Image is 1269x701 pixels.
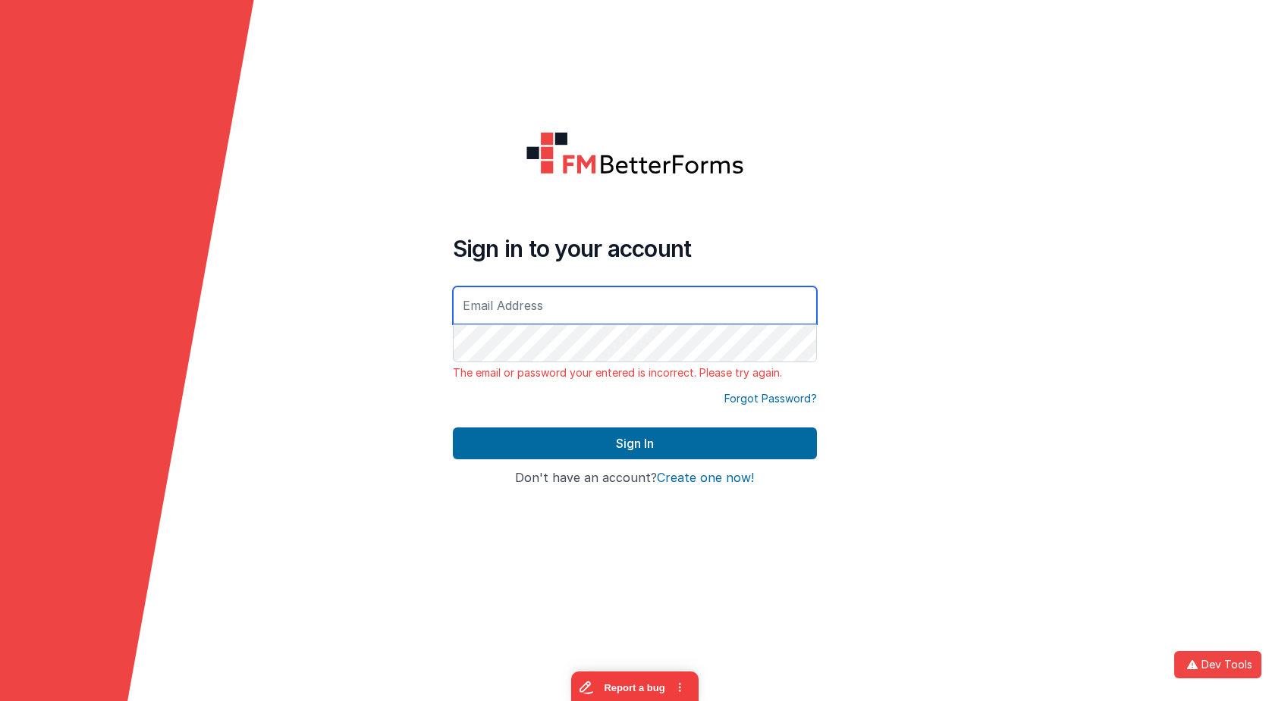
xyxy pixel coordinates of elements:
h4: Sign in to your account [453,235,817,262]
a: Forgot Password? [724,391,817,406]
p: The email or password your entered is incorrect. Please try again. [453,365,817,380]
button: Create one now! [657,471,754,485]
h4: Don't have an account? [453,471,817,485]
button: Dev Tools [1174,651,1261,678]
button: Sign In [453,427,817,459]
input: Email Address [453,286,817,324]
